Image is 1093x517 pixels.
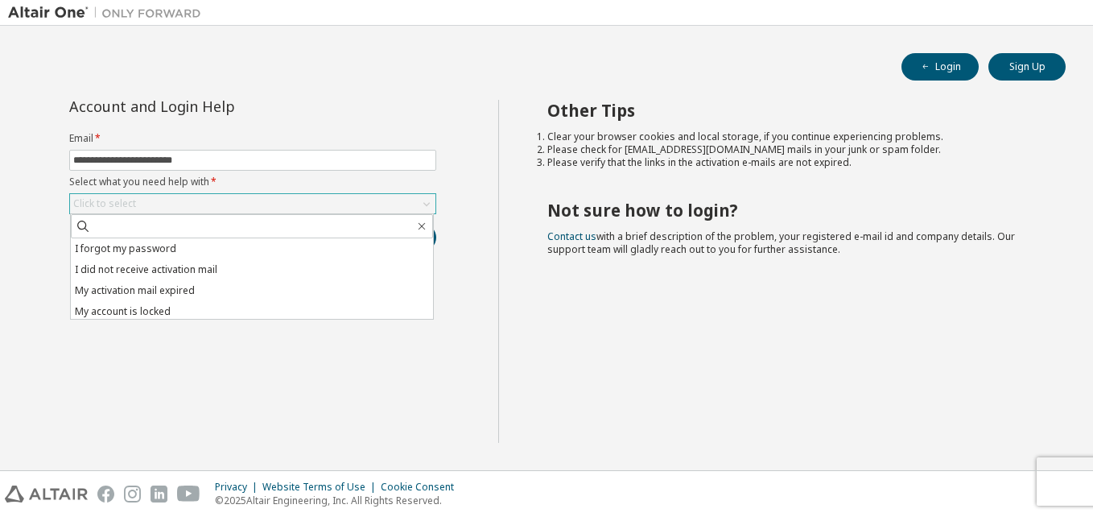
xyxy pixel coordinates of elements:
[151,486,167,503] img: linkedin.svg
[381,481,464,494] div: Cookie Consent
[547,230,1015,256] span: with a brief description of the problem, your registered e-mail id and company details. Our suppo...
[97,486,114,503] img: facebook.svg
[177,486,200,503] img: youtube.svg
[69,132,436,145] label: Email
[547,200,1037,221] h2: Not sure how to login?
[73,197,136,210] div: Click to select
[124,486,141,503] img: instagram.svg
[547,230,596,243] a: Contact us
[547,143,1037,156] li: Please check for [EMAIL_ADDRESS][DOMAIN_NAME] mails in your junk or spam folder.
[70,194,435,213] div: Click to select
[547,156,1037,169] li: Please verify that the links in the activation e-mails are not expired.
[262,481,381,494] div: Website Terms of Use
[215,481,262,494] div: Privacy
[547,130,1037,143] li: Clear your browser cookies and local storage, if you continue experiencing problems.
[5,486,88,503] img: altair_logo.svg
[69,100,363,113] div: Account and Login Help
[547,100,1037,121] h2: Other Tips
[71,238,433,259] li: I forgot my password
[215,494,464,507] p: © 2025 Altair Engineering, Inc. All Rights Reserved.
[988,53,1066,81] button: Sign Up
[8,5,209,21] img: Altair One
[901,53,979,81] button: Login
[69,176,436,188] label: Select what you need help with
